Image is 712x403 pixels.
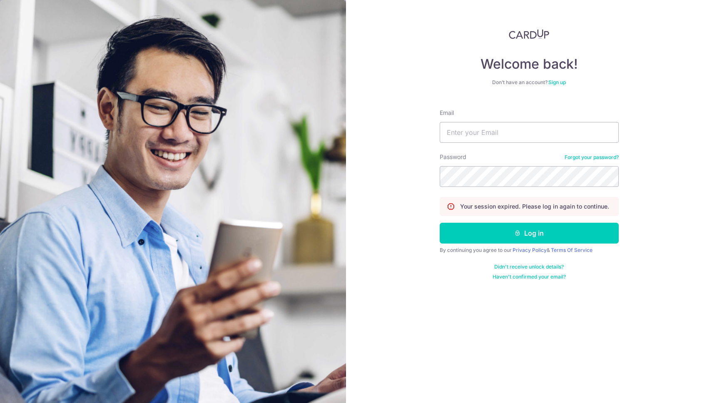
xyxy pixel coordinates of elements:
[440,109,454,117] label: Email
[440,56,619,72] h4: Welcome back!
[494,264,564,270] a: Didn't receive unlock details?
[440,223,619,244] button: Log in
[551,247,593,253] a: Terms Of Service
[513,247,547,253] a: Privacy Policy
[548,79,566,85] a: Sign up
[493,274,566,280] a: Haven't confirmed your email?
[440,79,619,86] div: Don’t have an account?
[440,122,619,143] input: Enter your Email
[440,247,619,254] div: By continuing you agree to our &
[509,29,550,39] img: CardUp Logo
[565,154,619,161] a: Forgot your password?
[440,153,466,161] label: Password
[460,202,609,211] p: Your session expired. Please log in again to continue.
